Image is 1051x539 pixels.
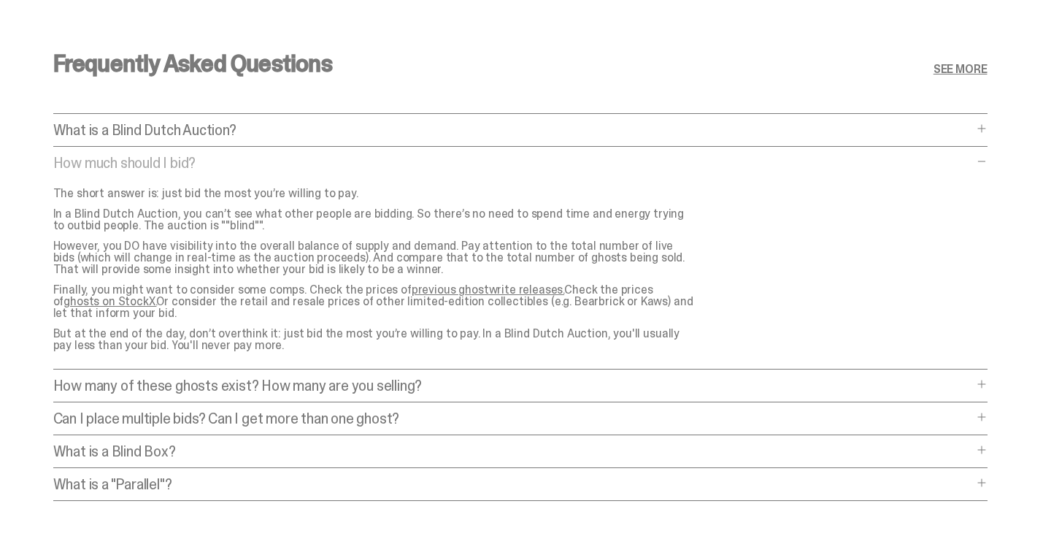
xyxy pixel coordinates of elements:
[53,284,696,319] p: Finally, you might want to consider some comps. Check the prices of Check the prices of Or consid...
[63,294,156,309] a: ghosts on StockX.
[53,188,696,199] p: The short answer is: just bid the most you’re willing to pay.
[933,64,988,75] a: SEE MORE
[53,444,973,459] p: What is a Blind Box?
[53,328,696,351] p: But at the end of the day, don’t overthink it: just bid the most you’re willing to pay. In a Blin...
[53,52,332,75] h3: Frequently Asked Questions
[53,477,973,492] p: What is a "Parallel"?
[53,411,973,426] p: Can I place multiple bids? Can I get more than one ghost?
[412,282,564,297] a: previous ghostwrite releases.
[53,123,973,137] p: What is a Blind Dutch Auction?
[53,378,973,393] p: How many of these ghosts exist? How many are you selling?
[53,156,973,170] p: How much should I bid?
[53,240,696,275] p: However, you DO have visibility into the overall balance of supply and demand. Pay attention to t...
[53,208,696,232] p: In a Blind Dutch Auction, you can’t see what other people are bidding. So there’s no need to spen...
